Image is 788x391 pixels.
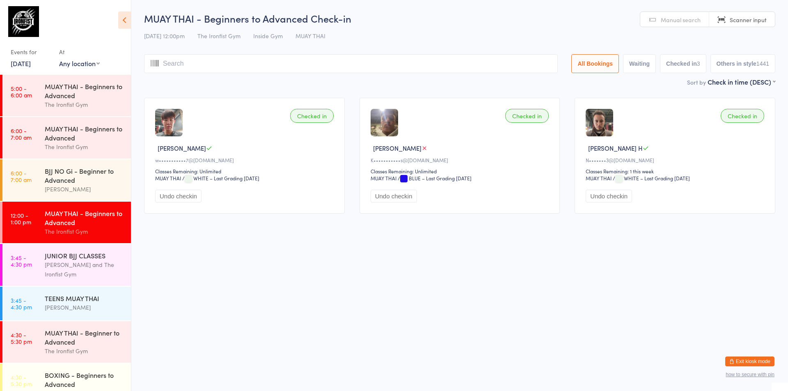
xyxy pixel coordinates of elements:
[2,202,131,243] a: 12:00 -1:00 pmMUAY THAI - Beginners to AdvancedThe Ironfist Gym
[2,75,131,116] a: 5:00 -6:00 amMUAY THAI - Beginners to AdvancedThe Ironfist Gym
[197,32,241,40] span: The Ironfist Gym
[11,212,31,225] time: 12:00 - 1:00 pm
[182,175,259,182] span: / WHITE – Last Grading [DATE]
[11,331,32,345] time: 4:30 - 5:30 pm
[2,321,131,363] a: 4:30 -5:30 pmMUAY THAI - Beginner to AdvancedThe Ironfist Gym
[660,54,706,73] button: Checked in3
[295,32,325,40] span: MUAY THAI
[661,16,701,24] span: Manual search
[45,370,124,389] div: BOXING - Beginners to Advanced
[586,190,632,202] button: Undo checkin
[45,294,124,303] div: TEENS MUAY THAI
[144,11,775,25] h2: MUAY THAI - Beginners to Advanced Check-in
[373,144,421,152] span: [PERSON_NAME]
[155,175,181,182] div: MUAY THAI
[253,32,283,40] span: Inside Gym
[11,170,32,183] time: 6:00 - 7:00 am
[155,168,336,175] div: Classes Remaining: Unlimited
[2,117,131,159] a: 6:00 -7:00 amMUAY THAI - Beginners to AdvancedThe Ironfist Gym
[721,109,764,123] div: Checked in
[290,109,334,123] div: Checked in
[371,175,396,182] div: MUAY THAI
[588,144,643,152] span: [PERSON_NAME] H
[45,142,124,152] div: The Ironfist Gym
[505,109,549,123] div: Checked in
[45,184,124,194] div: [PERSON_NAME]
[45,328,124,346] div: MUAY THAI - Beginner to Advanced
[11,45,51,59] div: Events for
[11,85,32,98] time: 5:00 - 6:00 am
[144,54,558,73] input: Search
[756,60,769,67] div: 1441
[730,16,767,24] span: Scanner input
[45,227,124,236] div: The Ironfist Gym
[571,54,619,73] button: All Bookings
[623,54,656,73] button: Waiting
[45,303,124,312] div: [PERSON_NAME]
[11,127,32,140] time: 6:00 - 7:00 am
[45,260,124,279] div: [PERSON_NAME] and The Ironfist Gym
[155,156,336,163] div: w•••••••••••7@[DOMAIN_NAME]
[155,109,183,136] img: image1711348364.png
[45,124,124,142] div: MUAY THAI - Beginners to Advanced
[59,45,100,59] div: At
[371,156,552,163] div: K•••••••••••s@[DOMAIN_NAME]
[697,60,700,67] div: 3
[11,59,31,68] a: [DATE]
[45,100,124,109] div: The Ironfist Gym
[8,6,39,37] img: The Ironfist Gym
[45,82,124,100] div: MUAY THAI - Beginners to Advanced
[586,175,612,182] div: MUAY THAI
[2,244,131,286] a: 3:45 -4:30 pmJUNIOR BJJ CLASSES[PERSON_NAME] and The Ironfist Gym
[687,78,706,86] label: Sort by
[144,32,185,40] span: [DATE] 12:00pm
[710,54,775,73] button: Others in style1441
[371,109,398,136] img: image1749248212.png
[586,168,767,175] div: Classes Remaining: 1 this week
[586,156,767,163] div: N•••••••3@[DOMAIN_NAME]
[725,356,774,366] button: Exit kiosk mode
[726,372,774,377] button: how to secure with pin
[45,209,124,227] div: MUAY THAI - Beginners to Advanced
[155,190,202,202] button: Undo checkin
[371,190,417,202] button: Undo checkin
[2,159,131,201] a: 6:00 -7:00 amBJJ NO Gi - Beginner to Advanced[PERSON_NAME]
[708,77,775,86] div: Check in time (DESC)
[45,346,124,356] div: The Ironfist Gym
[371,168,552,175] div: Classes Remaining: Unlimited
[59,59,100,68] div: Any location
[398,175,472,182] span: / BLUE – Last Grading [DATE]
[11,297,32,310] time: 3:45 - 4:30 pm
[613,175,690,182] span: / WHITE – Last Grading [DATE]
[45,251,124,260] div: JUNIOR BJJ CLASSES
[45,166,124,184] div: BJJ NO Gi - Beginner to Advanced
[11,254,32,267] time: 3:45 - 4:30 pm
[586,109,613,136] img: image1756687315.png
[2,287,131,320] a: 3:45 -4:30 pmTEENS MUAY THAI[PERSON_NAME]
[158,144,206,152] span: [PERSON_NAME]
[11,374,32,387] time: 4:30 - 5:30 pm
